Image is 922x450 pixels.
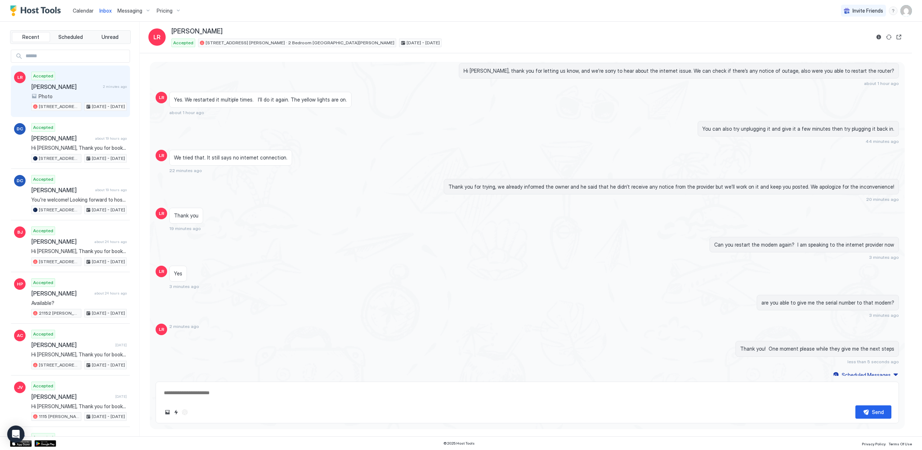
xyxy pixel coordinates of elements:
span: Accepted [33,279,53,286]
span: [STREET_ADDRESS] [PERSON_NAME] · 2 Bedroom [GEOGRAPHIC_DATA][PERSON_NAME] [39,103,80,110]
span: LR [153,33,161,41]
span: [DATE] - [DATE] [92,103,125,110]
span: Photo [39,93,53,100]
span: about 24 hours ago [94,239,127,244]
span: Yes. We restarted it multiple times. I’ll do it again. The yellow lights are on. [174,96,347,103]
span: [DATE] - [DATE] [92,362,125,368]
span: Terms Of Use [889,442,912,446]
span: LR [17,74,23,81]
span: Hi [PERSON_NAME], Thank you for booking our home! We are looking forward to hosting you! I'll sen... [31,145,127,151]
span: about 19 hours ago [95,136,127,141]
span: AC [17,332,23,339]
span: [PERSON_NAME] [31,341,112,348]
span: [PERSON_NAME] [31,83,100,90]
span: Scheduled [58,34,83,40]
div: Open Intercom Messenger [7,426,24,443]
span: HP [17,281,23,287]
button: Scheduled [52,32,90,42]
span: [STREET_ADDRESS] [PERSON_NAME] · 2 Bedroom [GEOGRAPHIC_DATA][PERSON_NAME] [206,40,394,46]
button: Recent [12,32,50,42]
a: Privacy Policy [862,440,886,447]
span: [PERSON_NAME] [31,238,91,245]
a: Calendar [73,7,94,14]
span: You can also try unplugging it and give it a few minutes then try plugging it back in. [702,126,894,132]
span: Accepted [33,228,53,234]
span: [DATE] - [DATE] [92,310,125,316]
button: Open reservation [895,33,903,41]
a: App Store [10,440,32,447]
span: [STREET_ADDRESS][PERSON_NAME] [39,155,80,162]
span: Hi [PERSON_NAME], Thank you for booking our home! We are looking forward to hosting you! I'll sen... [31,403,127,410]
span: Accepted [33,176,53,183]
span: [PERSON_NAME] [31,186,92,194]
span: JV [17,384,23,391]
span: LR [159,94,164,101]
span: Accepted [33,124,53,131]
span: about 1 hour ago [169,110,204,115]
span: Inbox [99,8,112,14]
span: [PERSON_NAME] [31,290,91,297]
a: Inbox [99,7,112,14]
span: [DATE] [115,394,127,399]
span: We tried that. It still says no internet connection. [174,154,287,161]
span: DC [17,177,23,184]
span: 3 minutes ago [869,255,899,260]
span: Accepted [33,331,53,337]
span: Calendar [73,8,94,14]
span: [DATE] - [DATE] [92,155,125,162]
button: Sync reservation [885,33,893,41]
span: Accepted [173,40,193,46]
span: Privacy Policy [862,442,886,446]
a: Host Tools Logo [10,5,64,16]
div: User profile [900,5,912,17]
span: LR [159,268,164,275]
span: Yes [174,270,182,277]
span: Unread [102,34,118,40]
button: Reservation information [874,33,883,41]
a: Terms Of Use [889,440,912,447]
span: LR [159,210,164,217]
span: Hi [PERSON_NAME], thank you for letting us know, and we’re sorry to hear about the internet issue... [464,68,894,74]
span: LR [159,152,164,159]
button: Upload image [163,408,172,417]
span: 22 minutes ago [169,168,202,173]
button: Scheduled Messages [832,370,899,380]
span: Invite Friends [852,8,883,14]
span: 21152 [PERSON_NAME]*new and updated listing* [39,310,80,316]
span: [DATE] - [DATE] [407,40,440,46]
span: [STREET_ADDRESS] [39,362,80,368]
span: Can you restart the modem again? I am speaking to the internet provider now [714,242,894,248]
span: Thank you! One moment please while they give me the next steps [740,346,894,352]
span: [PERSON_NAME] [31,393,112,400]
span: Accepted [33,383,53,389]
span: Available? [31,300,127,306]
span: [DATE] - [DATE] [92,207,125,213]
span: 3 minutes ago [169,284,199,289]
span: about 24 hours ago [94,291,127,296]
a: Google Play Store [35,440,56,447]
button: Unread [91,32,129,42]
div: Scheduled Messages [842,371,891,379]
span: LR [159,326,164,333]
span: © 2025 Host Tools [443,441,475,446]
span: You're welcome! Looking forward to hosting you again! [31,197,127,203]
span: [DATE] - [DATE] [92,258,125,265]
span: Accepted [33,434,53,441]
span: Recent [22,34,39,40]
span: 2 minutes ago [169,324,199,329]
span: about 19 hours ago [95,188,127,192]
span: Hi [PERSON_NAME], Thank you for booking our home! We are looking forward to hosting you! I'll sen... [31,248,127,255]
span: Hi [PERSON_NAME], Thank you for booking our home! We are looking forward to hosting you! I'll sen... [31,351,127,358]
span: Thank you [174,212,198,219]
button: Quick reply [172,408,180,417]
span: [STREET_ADDRESS][PERSON_NAME] [39,207,80,213]
span: are you able to give me the serial number to that modem? [761,300,894,306]
span: [DATE] [115,343,127,347]
div: menu [889,6,898,15]
span: less than 5 seconds ago [847,359,899,364]
span: DC [17,126,23,132]
span: 1115 [PERSON_NAME] View Ct [PERSON_NAME] 3BR Retreat in [GEOGRAPHIC_DATA]’s [GEOGRAPHIC_DATA] [39,413,80,420]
